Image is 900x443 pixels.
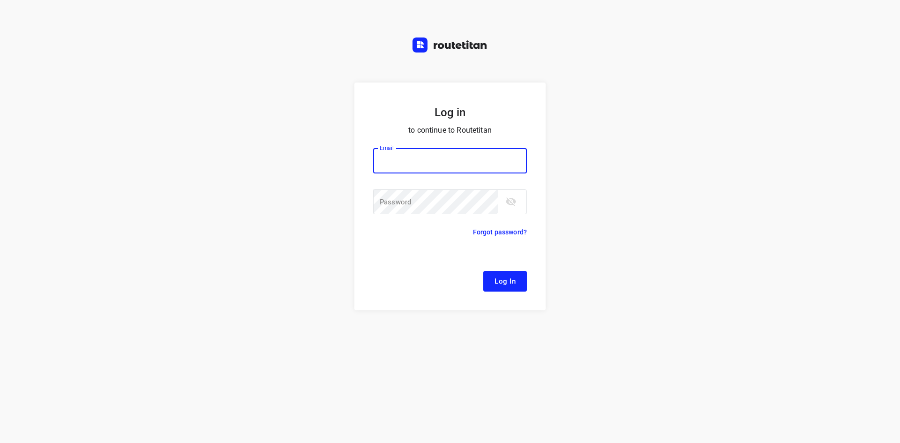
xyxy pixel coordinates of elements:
[373,105,527,120] h5: Log in
[473,226,527,238] p: Forgot password?
[412,38,487,53] img: Routetitan
[483,271,527,292] button: Log In
[502,192,520,211] button: toggle password visibility
[373,124,527,137] p: to continue to Routetitan
[495,275,516,287] span: Log In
